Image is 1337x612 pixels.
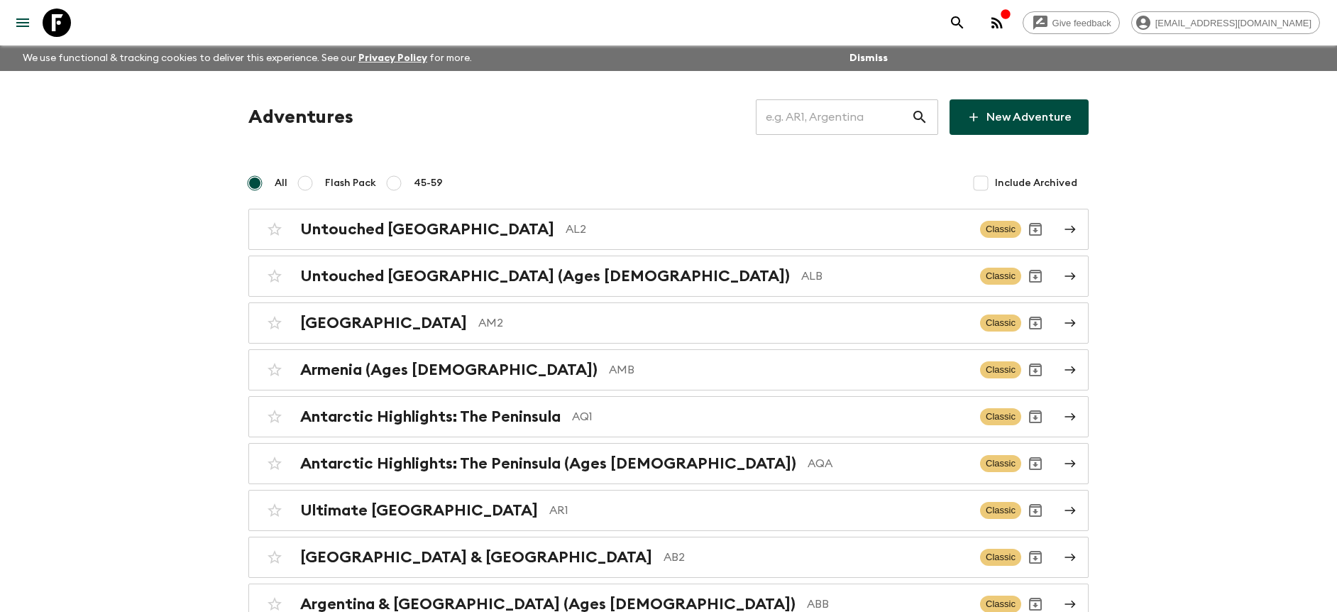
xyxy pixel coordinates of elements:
h2: [GEOGRAPHIC_DATA] & [GEOGRAPHIC_DATA] [300,548,652,567]
a: Antarctic Highlights: The PeninsulaAQ1ClassicArchive [248,396,1089,437]
button: Archive [1021,543,1050,572]
span: Classic [980,268,1021,285]
span: Classic [980,502,1021,519]
p: AL2 [566,221,969,238]
p: AM2 [478,315,969,332]
span: All [275,176,287,190]
h2: Untouched [GEOGRAPHIC_DATA] (Ages [DEMOGRAPHIC_DATA]) [300,267,790,285]
span: Classic [980,408,1021,425]
h1: Adventures [248,103,353,131]
button: Dismiss [846,48,891,68]
p: AB2 [664,549,969,566]
span: 45-59 [414,176,443,190]
a: Antarctic Highlights: The Peninsula (Ages [DEMOGRAPHIC_DATA])AQAClassicArchive [248,443,1089,484]
a: [GEOGRAPHIC_DATA]AM2ClassicArchive [248,302,1089,344]
p: AMB [609,361,969,378]
a: Untouched [GEOGRAPHIC_DATA]AL2ClassicArchive [248,209,1089,250]
p: AR1 [549,502,969,519]
h2: Antarctic Highlights: The Peninsula [300,408,561,426]
button: search adventures [943,9,972,37]
p: We use functional & tracking cookies to deliver this experience. See our for more. [17,45,478,71]
button: Archive [1021,496,1050,525]
h2: Untouched [GEOGRAPHIC_DATA] [300,220,554,239]
a: Armenia (Ages [DEMOGRAPHIC_DATA])AMBClassicArchive [248,349,1089,390]
p: AQA [808,455,969,472]
button: Archive [1021,309,1050,337]
h2: Armenia (Ages [DEMOGRAPHIC_DATA]) [300,361,598,379]
button: Archive [1021,262,1050,290]
span: Classic [980,361,1021,378]
a: Untouched [GEOGRAPHIC_DATA] (Ages [DEMOGRAPHIC_DATA])ALBClassicArchive [248,256,1089,297]
a: Ultimate [GEOGRAPHIC_DATA]AR1ClassicArchive [248,490,1089,531]
p: AQ1 [572,408,969,425]
span: Classic [980,221,1021,238]
span: Classic [980,549,1021,566]
h2: Ultimate [GEOGRAPHIC_DATA] [300,501,538,520]
span: [EMAIL_ADDRESS][DOMAIN_NAME] [1148,18,1319,28]
h2: Antarctic Highlights: The Peninsula (Ages [DEMOGRAPHIC_DATA]) [300,454,796,473]
span: Give feedback [1045,18,1119,28]
span: Classic [980,315,1021,332]
div: [EMAIL_ADDRESS][DOMAIN_NAME] [1131,11,1320,34]
button: Archive [1021,449,1050,478]
span: Include Archived [995,176,1077,190]
button: menu [9,9,37,37]
input: e.g. AR1, Argentina [756,97,911,137]
span: Classic [980,455,1021,472]
a: [GEOGRAPHIC_DATA] & [GEOGRAPHIC_DATA]AB2ClassicArchive [248,537,1089,578]
button: Archive [1021,356,1050,384]
a: New Adventure [950,99,1089,135]
h2: [GEOGRAPHIC_DATA] [300,314,467,332]
a: Privacy Policy [358,53,427,63]
button: Archive [1021,215,1050,244]
p: ALB [801,268,969,285]
button: Archive [1021,403,1050,431]
span: Flash Pack [325,176,376,190]
a: Give feedback [1023,11,1120,34]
